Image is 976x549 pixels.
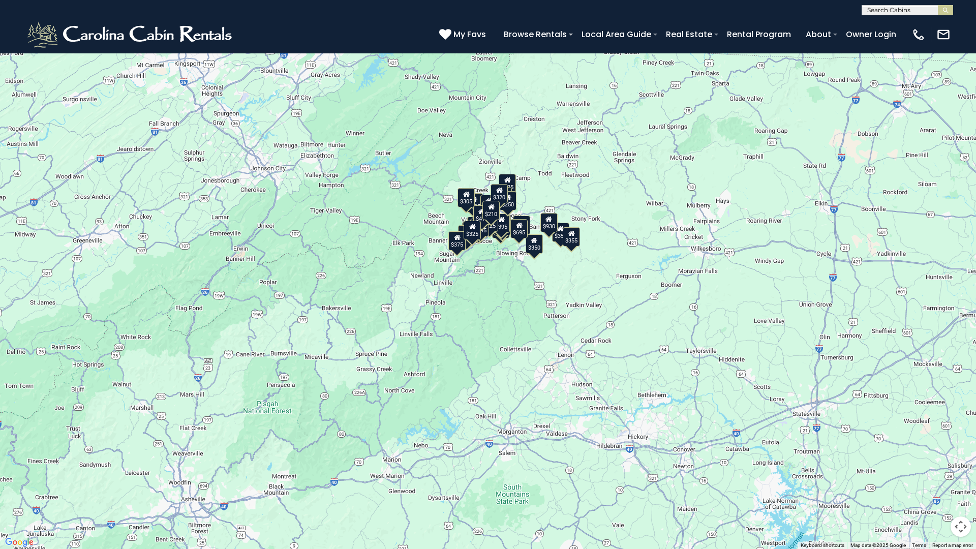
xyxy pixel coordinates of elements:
[499,25,572,43] a: Browse Rentals
[25,19,236,50] img: White-1-2.png
[841,25,901,43] a: Owner Login
[801,25,836,43] a: About
[453,28,486,41] span: My Favs
[722,25,796,43] a: Rental Program
[439,28,489,41] a: My Favs
[576,25,656,43] a: Local Area Guide
[936,27,951,42] img: mail-regular-white.png
[661,25,717,43] a: Real Estate
[911,27,926,42] img: phone-regular-white.png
